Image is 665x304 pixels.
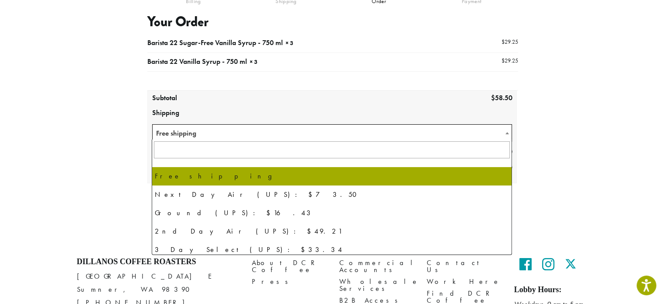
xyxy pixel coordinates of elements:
[152,222,512,241] li: 2nd Day Air (UPS): $49.21
[250,58,258,66] strong: × 3
[252,257,326,276] a: About DCR Coffee
[147,57,247,66] span: Barista 22 Vanilla Syrup - 750 ml
[77,257,239,267] h4: Dillanos Coffee Roasters
[491,93,494,102] span: $
[491,93,512,102] bdi: 58.50
[148,160,222,176] th: Total
[252,276,326,288] a: Press
[148,106,517,121] th: Shipping
[152,185,512,204] li: Next Day Air (UPS): $73.50
[152,241,512,259] li: 3 Day Select (UPS): $33.34
[514,285,588,295] h5: Lobby Hours:
[148,91,222,106] th: Subtotal
[147,38,283,47] span: Barista 22 Sugar-Free Vanilla Syrup - 750 ml
[427,276,501,288] a: Work Here
[147,14,518,30] h3: Your Order
[339,257,414,276] a: Commercial Accounts
[153,125,512,142] span: Free shipping
[501,57,505,64] span: $
[152,204,512,222] li: Ground (UPS): $16.43
[152,167,512,185] li: Free shipping
[152,124,512,142] span: Free shipping
[148,145,222,160] th: Tax
[501,57,518,64] bdi: 29.25
[427,257,501,276] a: Contact Us
[501,38,505,45] span: $
[285,39,293,47] strong: × 3
[339,276,414,295] a: Wholesale Services
[501,38,518,45] bdi: 29.25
